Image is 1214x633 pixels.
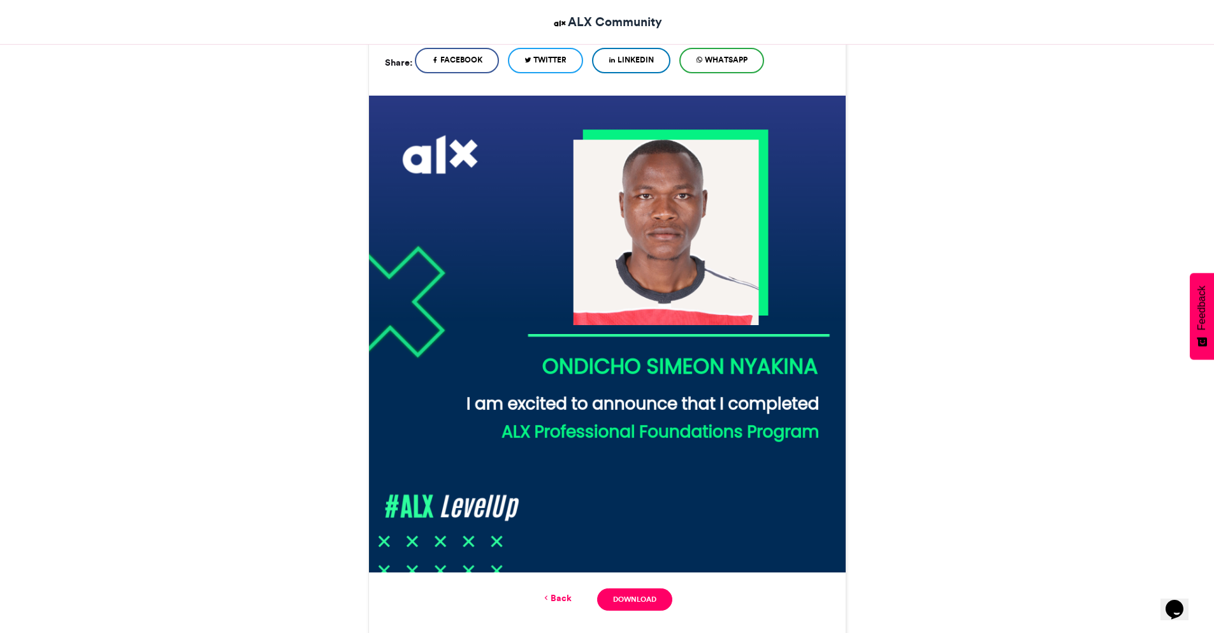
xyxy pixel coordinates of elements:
span: Facebook [440,54,482,66]
button: Feedback - Show survey [1190,273,1214,360]
img: Entry download [369,96,846,572]
h5: Share: [385,54,412,71]
a: Facebook [415,48,499,73]
a: Twitter [508,48,583,73]
span: Twitter [533,54,567,66]
span: Feedback [1196,286,1208,330]
span: LinkedIn [618,54,654,66]
a: LinkedIn [592,48,670,73]
iframe: chat widget [1160,582,1201,620]
a: Back [542,592,572,605]
a: WhatsApp [679,48,764,73]
a: ALX Community [552,13,662,31]
img: ALX Community [552,15,568,31]
span: WhatsApp [705,54,748,66]
a: Download [597,588,672,611]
